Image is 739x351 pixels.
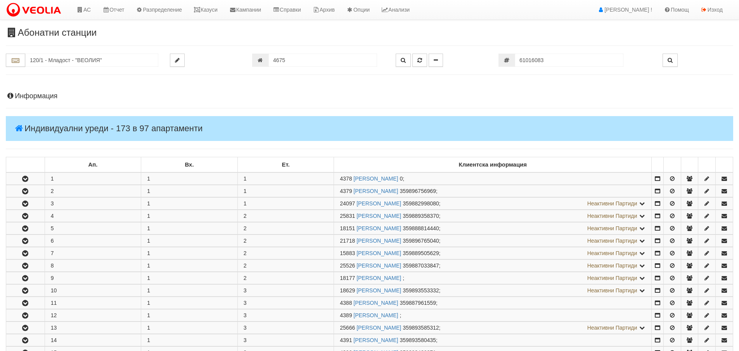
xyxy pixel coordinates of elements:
span: Партида № [340,213,355,219]
b: Клиентска информация [459,162,527,168]
span: 2 [244,262,247,269]
span: 359893580435 [400,337,436,343]
span: 359882998080 [403,200,439,207]
input: Партида № [268,54,377,67]
span: 359889358370 [403,213,439,219]
span: Партида № [340,175,352,182]
td: 11 [45,297,141,309]
a: [PERSON_NAME] [353,312,398,318]
td: 1 [141,272,238,284]
span: 0 [400,175,403,182]
span: Партида № [340,188,352,194]
span: Партида № [340,337,352,343]
span: 2 [244,238,247,244]
td: Ет.: No sort applied, sorting is disabled [237,157,334,173]
b: Вх. [185,162,194,168]
td: 2 [45,185,141,197]
td: 1 [141,172,238,185]
td: : No sort applied, sorting is disabled [716,157,733,173]
td: 1 [141,334,238,346]
span: Партида № [340,300,352,306]
td: 1 [141,198,238,210]
td: ; [334,309,652,321]
span: 359893585312 [403,325,439,331]
span: Партида № [340,312,352,318]
input: Абонатна станция [25,54,158,67]
span: Неактивни Партиди [587,200,637,207]
td: 4 [45,210,141,222]
span: 3 [244,300,247,306]
a: [PERSON_NAME] [353,188,398,194]
span: Партида № [340,262,355,269]
td: ; [334,322,652,334]
td: 1 [141,235,238,247]
a: [PERSON_NAME] [353,300,398,306]
td: 13 [45,322,141,334]
span: 359888814440 [403,225,439,231]
td: 1 [141,260,238,272]
td: 5 [45,222,141,235]
td: 1 [141,222,238,235]
span: 359887961559 [400,300,436,306]
td: 9 [45,272,141,284]
b: Ет. [282,162,290,168]
td: ; [334,198,652,210]
td: : No sort applied, sorting is disabled [681,157,698,173]
td: 1 [141,285,238,297]
span: 3 [244,337,247,343]
b: Ап. [88,162,98,168]
a: [PERSON_NAME] [357,325,401,331]
td: ; [334,222,652,235]
span: Неактивни Партиди [587,250,637,256]
a: [PERSON_NAME] [353,337,398,343]
td: 1 [141,247,238,259]
td: Клиентска информация: No sort applied, sorting is disabled [334,157,652,173]
td: ; [334,235,652,247]
input: Сериен номер [515,54,623,67]
td: : No sort applied, sorting is disabled [698,157,716,173]
td: ; [334,210,652,222]
span: 2 [244,275,247,281]
span: 3 [244,287,247,294]
span: Неактивни Партиди [587,225,637,231]
td: ; [334,185,652,197]
h3: Абонатни станции [6,28,733,38]
span: Неактивни Партиди [587,213,637,219]
span: Партида № [340,325,355,331]
span: Партида № [340,200,355,207]
span: Неактивни Партиди [587,325,637,331]
a: [PERSON_NAME] [357,262,401,269]
span: Партида № [340,250,355,256]
td: ; [334,172,652,185]
h4: Информация [6,92,733,100]
span: Партида № [340,238,355,244]
span: 359889505629 [403,250,439,256]
td: ; [334,297,652,309]
td: 1 [141,185,238,197]
span: 1 [244,175,247,182]
td: 10 [45,285,141,297]
a: [PERSON_NAME] [357,250,401,256]
td: 1 [141,322,238,334]
td: 8 [45,260,141,272]
span: 359896756969 [400,188,436,194]
a: [PERSON_NAME] [357,287,401,294]
td: 14 [45,334,141,346]
td: 1 [141,297,238,309]
td: Ап.: No sort applied, sorting is disabled [45,157,141,173]
span: 1 [244,200,247,207]
td: ; [334,334,652,346]
span: Партида № [340,225,355,231]
td: 3 [45,198,141,210]
td: 7 [45,247,141,259]
a: [PERSON_NAME] [357,213,401,219]
span: Неактивни Партиди [587,275,637,281]
td: : No sort applied, sorting is disabled [652,157,664,173]
span: 359893553332 [403,287,439,294]
span: 3 [244,325,247,331]
span: 359896765040 [403,238,439,244]
span: 3 [244,312,247,318]
span: 2 [244,213,247,219]
td: 1 [45,172,141,185]
span: Неактивни Партиди [587,262,637,269]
